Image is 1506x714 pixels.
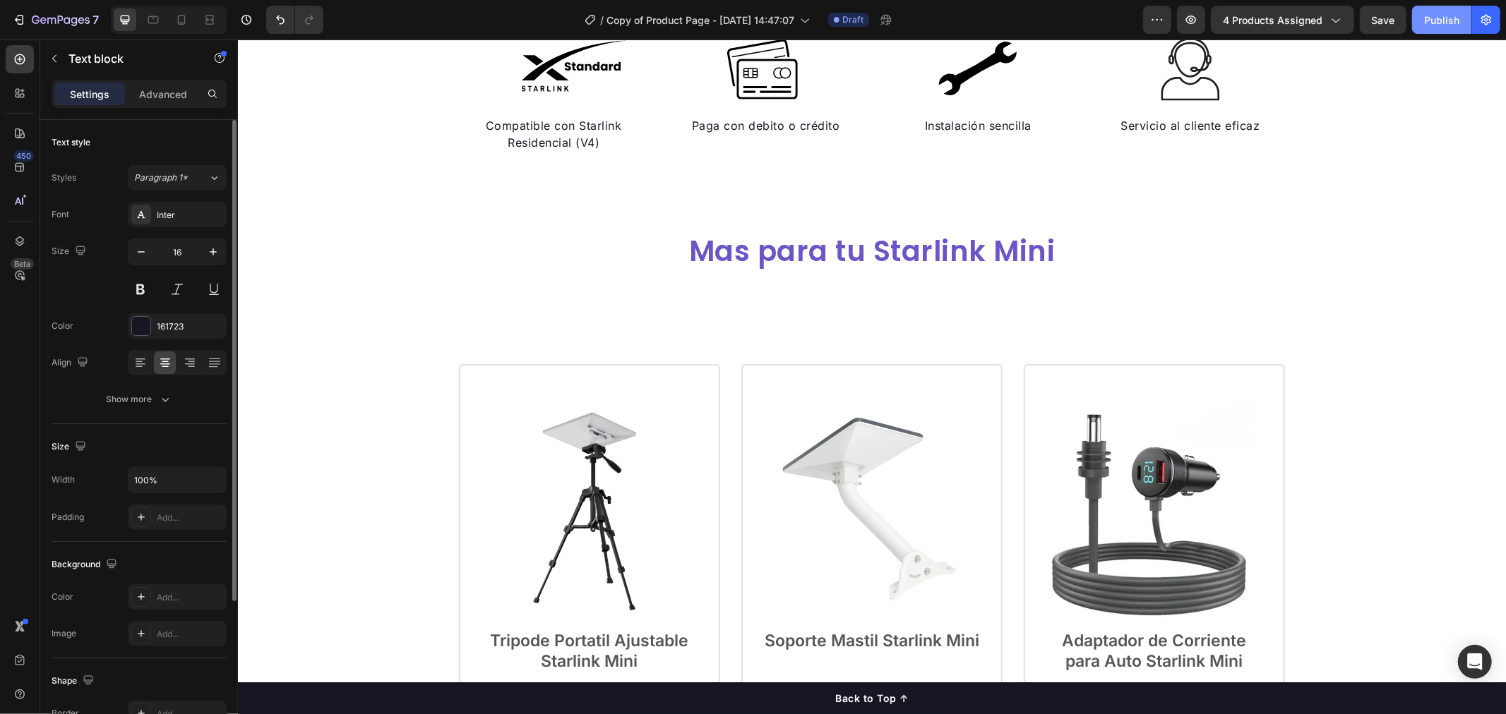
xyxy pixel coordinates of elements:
iframe: Design area [238,40,1506,714]
p: Compatible con Starlink Residencial (V4) [222,78,410,111]
div: Shape [52,672,97,691]
button: Show more [52,387,227,412]
div: Styles [52,171,76,184]
div: Back to Top ↑ [597,651,671,666]
button: Paragraph 1* [128,165,227,190]
span: Paragraph 1* [134,171,188,184]
button: Save [1360,6,1406,34]
div: Image [52,627,76,640]
div: Padding [52,511,84,524]
p: Adaptador de Corriente para Auto Starlink Mini [806,591,1027,634]
div: Align [52,353,91,373]
div: Add... [157,591,223,604]
span: Draft [842,13,863,26]
div: Width [52,473,75,486]
div: Color [52,591,73,603]
div: Show more [107,392,172,406]
div: Size [52,242,89,261]
div: 450 [13,150,34,162]
p: Instalación sencilla [647,78,834,95]
button: 7 [6,6,105,34]
p: Text block [68,50,189,67]
div: Beta [11,258,34,270]
span: 4 products assigned [1223,13,1322,28]
div: Background [52,555,120,574]
span: Save [1372,14,1395,26]
span: / [600,13,604,28]
div: Size [52,437,89,456]
div: Open Intercom Messenger [1458,645,1492,679]
p: Servicio al cliente eficaz [859,78,1046,95]
p: Advanced [139,87,187,102]
a: Adaptador de Corriente 12v Para Starlink Mini [804,360,1029,584]
p: Soporte Mastil Starlink Mini [523,591,745,612]
input: Auto [129,467,226,492]
p: Tripode Portatil Ajustable [241,591,462,612]
div: Font [52,208,69,221]
button: Publish [1412,6,1471,34]
a: Trípode Ajustable Portátil para Starlink Mini [239,360,464,584]
div: Color [52,320,73,332]
p: Paga con debito o crédito [435,78,622,95]
div: Inter [157,209,223,222]
button: 4 products assigned [1211,6,1354,34]
div: 161723 [157,320,223,333]
div: Undo/Redo [266,6,323,34]
a: Soporte Mastil Antena Starlink Mini [522,360,746,584]
p: Starlink Mini [241,612,462,633]
p: Settings [70,87,109,102]
span: Copy of Product Page - [DATE] 14:47:07 [606,13,794,28]
p: 7 [92,11,99,28]
div: Text style [52,136,90,149]
div: Add... [157,512,223,524]
div: Publish [1424,13,1459,28]
div: Add... [157,628,223,641]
